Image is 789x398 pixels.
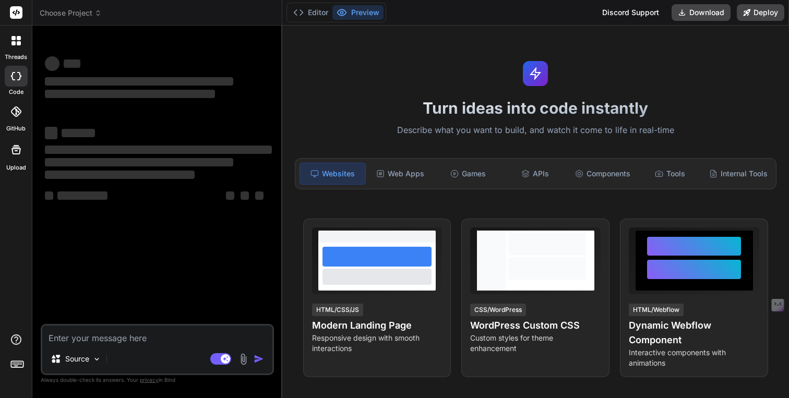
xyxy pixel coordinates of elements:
[45,191,53,200] span: ‌
[629,304,684,316] div: HTML/Webflow
[312,318,443,333] h4: Modern Landing Page
[289,5,332,20] button: Editor
[6,163,26,172] label: Upload
[41,375,274,385] p: Always double-check its answers. Your in Bind
[62,129,95,137] span: ‌
[45,146,272,154] span: ‌
[237,353,249,365] img: attachment
[300,163,366,185] div: Websites
[226,191,234,200] span: ‌
[241,191,249,200] span: ‌
[470,304,526,316] div: CSS/WordPress
[368,163,433,185] div: Web Apps
[629,347,759,368] p: Interactive components with animations
[255,191,264,200] span: ‌
[312,304,363,316] div: HTML/CSS/JS
[45,127,57,139] span: ‌
[57,191,107,200] span: ‌
[254,354,264,364] img: icon
[705,163,772,185] div: Internal Tools
[672,4,731,21] button: Download
[45,56,59,71] span: ‌
[45,158,233,166] span: ‌
[470,333,601,354] p: Custom styles for theme enhancement
[64,59,80,68] span: ‌
[332,5,384,20] button: Preview
[312,333,443,354] p: Responsive design with smooth interactions
[435,163,500,185] div: Games
[45,77,233,86] span: ‌
[9,88,23,97] label: code
[45,90,215,98] span: ‌
[65,354,89,364] p: Source
[629,318,759,347] h4: Dynamic Webflow Component
[92,355,101,364] img: Pick Models
[570,163,636,185] div: Components
[6,124,26,133] label: GitHub
[289,124,783,137] p: Describe what you want to build, and watch it come to life in real-time
[289,99,783,117] h1: Turn ideas into code instantly
[45,171,195,179] span: ‌
[470,318,601,333] h4: WordPress Custom CSS
[503,163,568,185] div: APIs
[140,377,159,383] span: privacy
[638,163,703,185] div: Tools
[5,53,27,62] label: threads
[596,4,665,21] div: Discord Support
[737,4,784,21] button: Deploy
[40,8,102,18] span: Choose Project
